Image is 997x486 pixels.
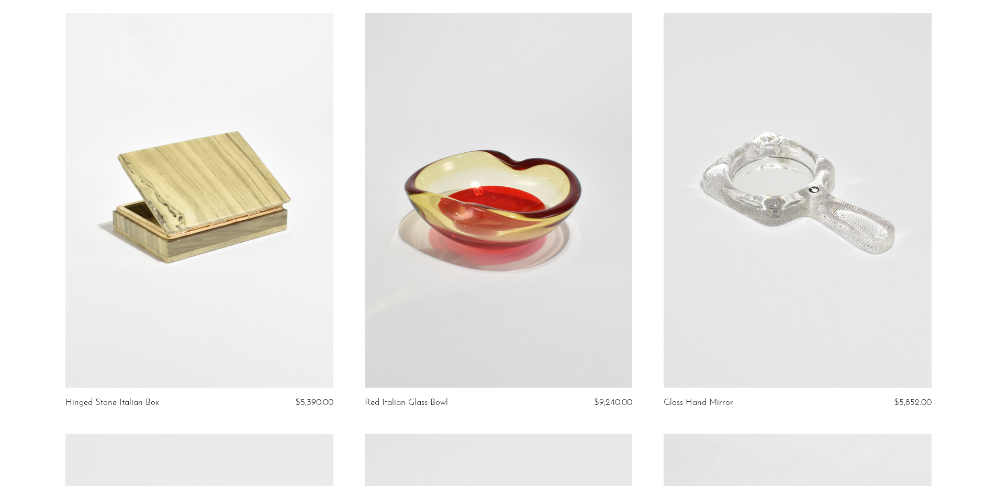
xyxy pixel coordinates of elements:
span: $5,390.00 [295,398,333,407]
a: Hinged Stone Italian Box [65,398,159,408]
span: $5,852.00 [894,398,932,407]
span: $9,240.00 [594,398,632,407]
a: Red Italian Glass Bowl [365,398,448,408]
a: Glass Hand Mirror [664,398,733,408]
